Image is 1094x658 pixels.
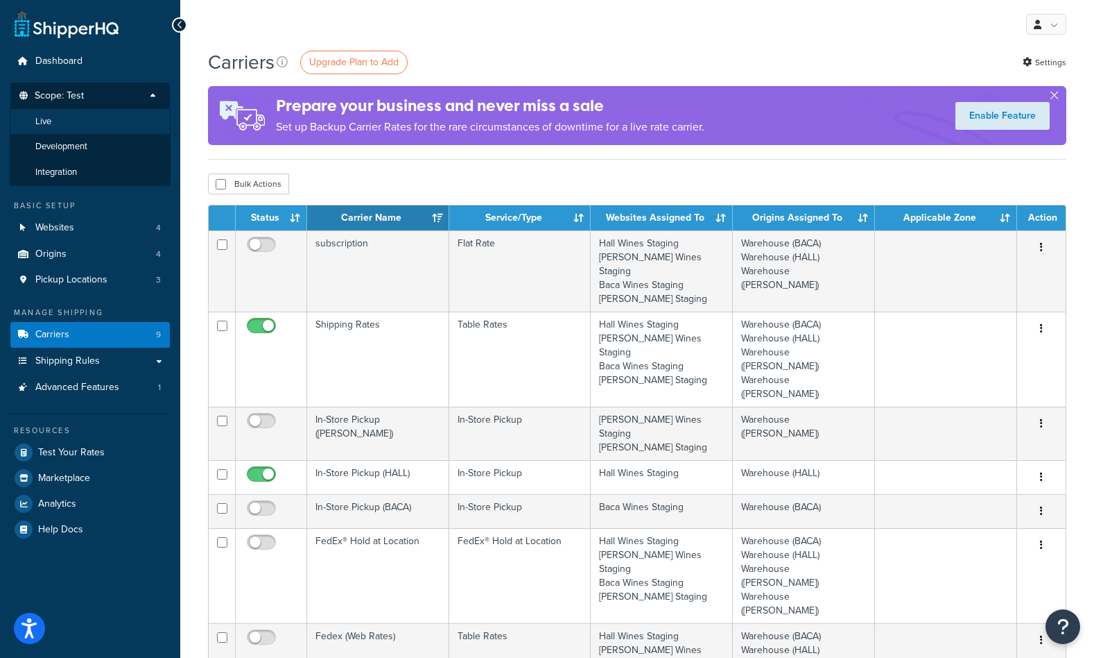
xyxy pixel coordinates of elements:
td: Table Rates [449,312,591,407]
h1: Carriers [208,49,275,76]
a: Dashboard [10,49,170,74]
td: Warehouse (HALL) [733,460,875,494]
p: Set up Backup Carrier Rates for the rare circumstances of downtime for a live rate carrier. [276,117,704,137]
li: Live [10,109,171,135]
span: Marketplace [38,473,90,484]
th: Origins Assigned To: activate to sort column ascending [733,205,875,230]
span: Shipping Rules [35,355,100,367]
a: Analytics [10,491,170,516]
td: Hall Wines Staging [PERSON_NAME] Wines Staging Baca Wines Staging [PERSON_NAME] Staging [591,312,733,407]
div: Resources [10,425,170,437]
img: ad-rules-rateshop-fe6ec290ccb7230408bd80ed9643f0289d75e0ffd9eb532fc0e269fcd187b520.png [208,86,276,145]
a: Pickup Locations 3 [10,267,170,293]
button: Bulk Actions [208,174,289,194]
li: Websites [10,215,170,241]
th: Status: activate to sort column ascending [236,205,307,230]
td: Warehouse (BACA) Warehouse (HALL) Warehouse ([PERSON_NAME]) Warehouse ([PERSON_NAME]) [733,528,875,623]
span: 9 [156,329,161,341]
span: Upgrade Plan to Add [309,55,399,69]
td: Warehouse (BACA) Warehouse (HALL) Warehouse ([PERSON_NAME]) Warehouse ([PERSON_NAME]) [733,312,875,407]
td: Hall Wines Staging [PERSON_NAME] Wines Staging Baca Wines Staging [PERSON_NAME] Staging [591,230,733,312]
div: Manage Shipping [10,307,170,319]
a: Test Your Rates [10,440,170,465]
td: Hall Wines Staging [PERSON_NAME] Wines Staging Baca Wines Staging [PERSON_NAME] Staging [591,528,733,623]
div: Basic Setup [10,200,170,212]
td: Warehouse (BACA) Warehouse (HALL) Warehouse ([PERSON_NAME]) [733,230,875,312]
td: In-Store Pickup (HALL) [307,460,449,494]
a: Carriers 9 [10,322,170,348]
td: In-Store Pickup [449,460,591,494]
a: Advanced Features 1 [10,375,170,400]
td: Shipping Rates [307,312,449,407]
a: ShipperHQ Home [15,10,119,38]
td: FedEx® Hold at Location [307,528,449,623]
a: Origins 4 [10,242,170,267]
td: In-Store Pickup (BACA) [307,494,449,528]
li: Development [10,134,171,160]
span: 3 [156,274,161,286]
span: Websites [35,222,74,234]
td: In-Store Pickup ([PERSON_NAME]) [307,407,449,460]
span: 4 [156,248,161,260]
span: Pickup Locations [35,274,107,286]
li: Pickup Locations [10,267,170,293]
button: Open Resource Center [1045,609,1080,644]
span: Help Docs [38,524,83,536]
span: 4 [156,222,161,234]
span: Scope: Test [35,90,84,102]
th: Websites Assigned To: activate to sort column ascending [591,205,733,230]
h4: Prepare your business and never miss a sale [276,94,704,117]
span: Dashboard [35,56,83,67]
th: Applicable Zone: activate to sort column ascending [875,205,1017,230]
li: Carriers [10,322,170,348]
th: Service/Type: activate to sort column ascending [449,205,591,230]
td: Flat Rate [449,230,591,312]
span: Carriers [35,329,69,341]
span: 1 [158,382,161,394]
td: Baca Wines Staging [591,494,733,528]
span: Development [35,141,87,153]
li: Origins [10,242,170,267]
li: Integration [10,160,171,185]
a: Shipping Rules [10,348,170,374]
li: Advanced Features [10,375,170,400]
span: Advanced Features [35,382,119,394]
span: Integration [35,167,77,178]
th: Carrier Name: activate to sort column ascending [307,205,449,230]
a: Marketplace [10,466,170,491]
td: Warehouse (BACA) [733,494,875,528]
span: Analytics [38,498,76,510]
td: Hall Wines Staging [591,460,733,494]
span: Origins [35,248,67,260]
a: Enable Feature [955,102,1050,130]
a: Websites 4 [10,215,170,241]
td: Warehouse ([PERSON_NAME]) [733,407,875,460]
a: Settings [1023,53,1066,72]
td: In-Store Pickup [449,494,591,528]
th: Action [1017,205,1066,230]
a: Help Docs [10,517,170,542]
span: Live [35,116,51,128]
td: In-Store Pickup [449,407,591,460]
span: Test Your Rates [38,447,105,459]
td: FedEx® Hold at Location [449,528,591,623]
a: Upgrade Plan to Add [300,51,408,74]
td: [PERSON_NAME] Wines Staging [PERSON_NAME] Staging [591,407,733,460]
td: subscription [307,230,449,312]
